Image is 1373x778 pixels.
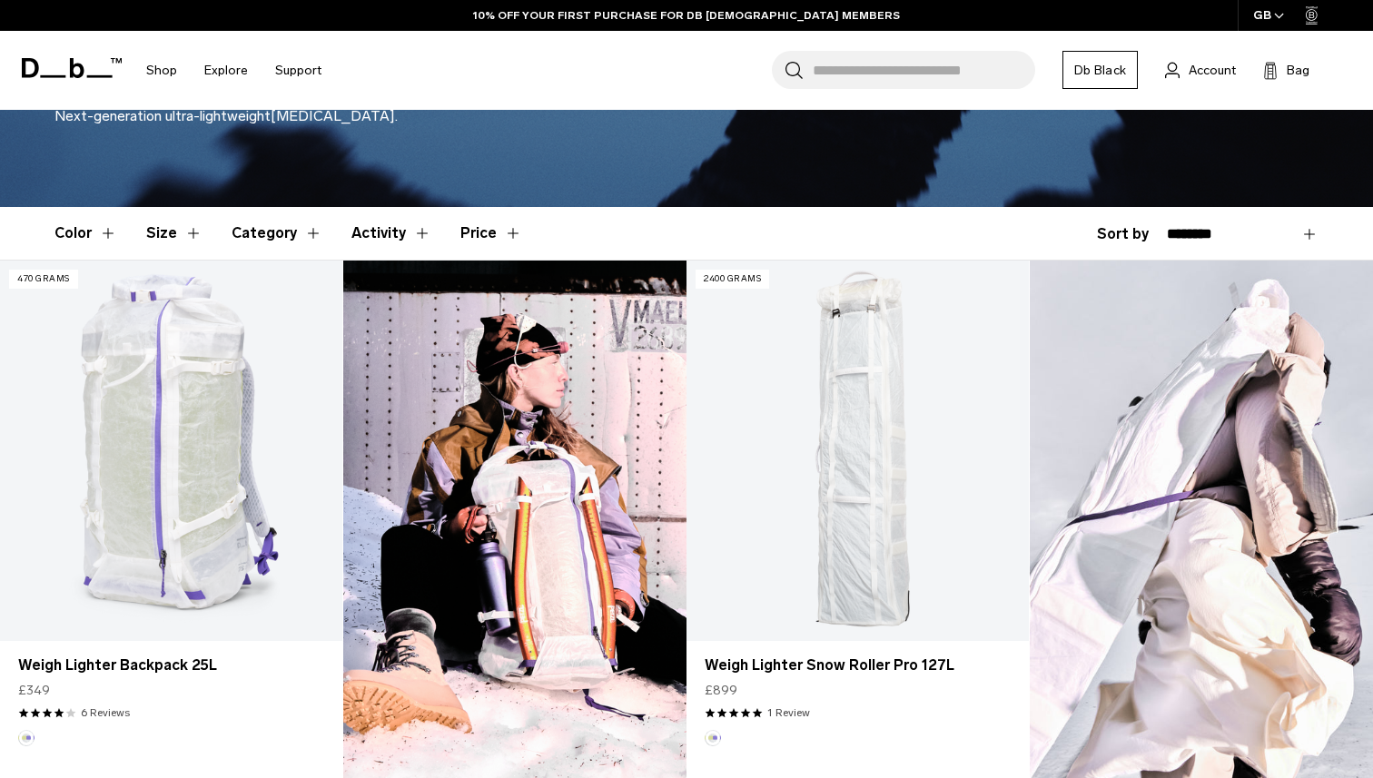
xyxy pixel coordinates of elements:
[460,207,522,260] button: Toggle Price
[18,655,324,676] a: Weigh Lighter Backpack 25L
[9,270,78,289] p: 470 grams
[696,270,769,289] p: 2400 grams
[204,38,248,103] a: Explore
[1287,61,1309,80] span: Bag
[271,107,398,124] span: [MEDICAL_DATA].
[81,704,130,721] a: 6 reviews
[1165,59,1236,81] a: Account
[232,207,322,260] button: Toggle Filter
[18,730,35,746] button: Aurora
[351,207,431,260] button: Toggle Filter
[133,31,335,110] nav: Main Navigation
[686,261,1029,641] a: Weigh Lighter Snow Roller Pro 127L
[705,681,737,700] span: £899
[146,38,177,103] a: Shop
[767,704,810,721] a: 1 reviews
[1189,61,1236,80] span: Account
[54,107,271,124] span: Next-generation ultra-lightweight
[1062,51,1138,89] a: Db Black
[705,730,721,746] button: Aurora
[473,7,900,24] a: 10% OFF YOUR FIRST PURCHASE FOR DB [DEMOGRAPHIC_DATA] MEMBERS
[275,38,321,103] a: Support
[54,207,117,260] button: Toggle Filter
[705,655,1011,676] a: Weigh Lighter Snow Roller Pro 127L
[146,207,202,260] button: Toggle Filter
[18,681,50,700] span: £349
[1263,59,1309,81] button: Bag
